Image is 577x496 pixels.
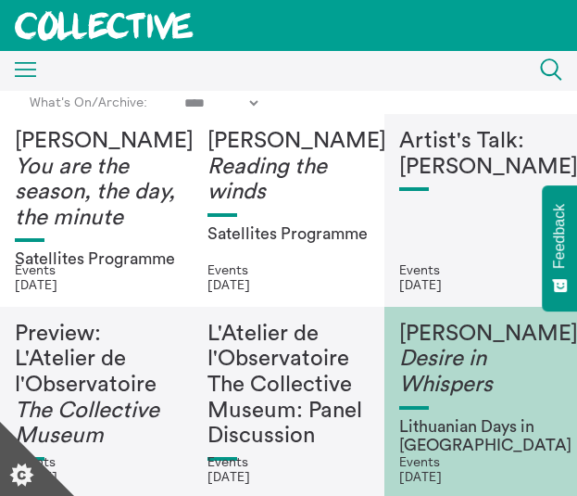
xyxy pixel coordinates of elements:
em: The Collective Museum [15,400,159,448]
h1: L'Atelier de l'Observatoire The Collective Museum: Panel Discussion [207,322,370,450]
p: [DATE] [399,469,562,484]
p: Events [207,454,370,469]
span: Feedback [551,203,568,268]
h2: Lithuanian Days in [GEOGRAPHIC_DATA] [399,417,562,455]
p: Events [207,262,370,277]
a: Archive: [98,95,147,109]
p: Events [15,454,178,469]
p: [DATE] [207,469,370,484]
h2: Satellites Programme [207,224,370,244]
h1: [PERSON_NAME] [399,322,562,399]
p: [DATE] [15,469,178,484]
a: What's On [30,95,92,109]
em: Desire in Whispers [399,348,493,396]
p: [DATE] [15,277,178,292]
a: IMG 4246 [PERSON_NAME]Reading the winds Satellites Programme Events [DATE] [193,114,385,307]
p: Events [399,454,562,469]
button: Feedback - Show survey [542,184,577,311]
p: [DATE] [207,277,370,292]
em: Reading the winds [207,156,327,204]
p: [DATE] [399,277,562,292]
p: Events [15,262,178,277]
h1: Artist's Talk: [PERSON_NAME] [399,129,562,180]
h1: [PERSON_NAME] [15,129,178,231]
p: Events [399,262,562,277]
h1: [PERSON_NAME] [207,129,370,206]
em: You are the season, the day, the minute [15,156,175,229]
h1: Preview: L'Atelier de l'Observatoire [15,322,178,450]
a: Emma Wolukau-Wanambwa ‘Promised Lands’, 2015-2018 SD Video. 18’ Artist's Talk: [PERSON_NAME] Even... [384,114,577,307]
h2: Satellites Programme [15,249,178,269]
